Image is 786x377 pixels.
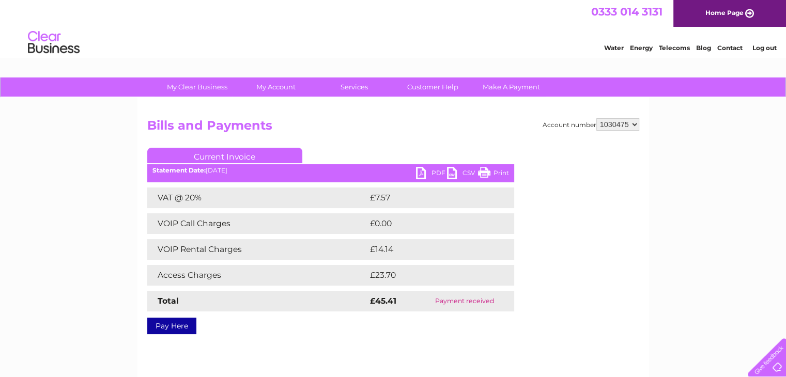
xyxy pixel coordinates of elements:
div: Account number [543,118,639,131]
td: £0.00 [367,213,490,234]
a: CSV [447,167,478,182]
strong: Total [158,296,179,306]
td: Access Charges [147,265,367,286]
h2: Bills and Payments [147,118,639,138]
a: Telecoms [659,44,690,52]
a: Contact [717,44,743,52]
a: Services [312,77,397,97]
td: VOIP Call Charges [147,213,367,234]
div: [DATE] [147,167,514,174]
a: Make A Payment [469,77,554,97]
td: £7.57 [367,187,489,208]
strong: £45.41 [370,296,396,306]
a: Pay Here [147,318,196,334]
a: Log out [752,44,776,52]
a: PDF [416,167,447,182]
a: Water [604,44,624,52]
a: My Clear Business [155,77,240,97]
div: Clear Business is a trading name of Verastar Limited (registered in [GEOGRAPHIC_DATA] No. 3667643... [149,6,638,50]
a: Print [478,167,509,182]
td: VOIP Rental Charges [147,239,367,260]
a: Current Invoice [147,148,302,163]
b: Statement Date: [152,166,206,174]
img: logo.png [27,27,80,58]
td: Payment received [415,291,514,311]
td: £14.14 [367,239,491,260]
a: My Account [233,77,318,97]
a: Customer Help [390,77,475,97]
td: £23.70 [367,265,493,286]
a: Energy [630,44,653,52]
a: 0333 014 3131 [591,5,662,18]
td: VAT @ 20% [147,187,367,208]
a: Blog [696,44,711,52]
